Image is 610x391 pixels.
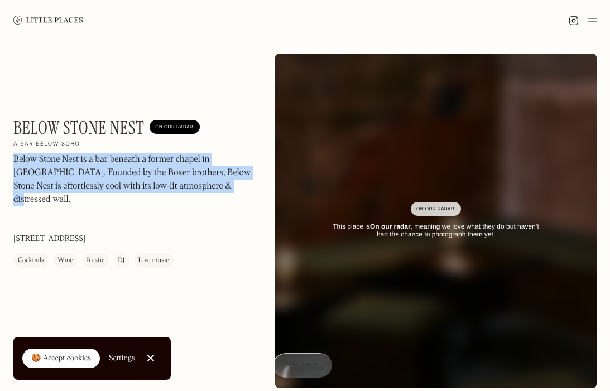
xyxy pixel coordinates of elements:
[18,255,44,267] div: Cocktails
[31,353,91,364] div: 🍪 Accept cookies
[57,255,73,267] div: Wine
[109,354,135,362] div: Settings
[273,353,332,378] a: Map view
[13,141,80,149] h2: A bar below Soho
[109,346,135,371] a: Settings
[13,153,257,207] p: Below Stone Nest is a bar beneath a former chapel in [GEOGRAPHIC_DATA]. Founded by the Boxer brot...
[326,223,545,239] div: This place is , meaning we love what they do but haven’t had the chance to photograph them yet.
[87,255,104,267] div: Rustic
[138,255,169,267] div: Live music
[13,117,144,138] h1: Below Stone Nest
[286,362,319,368] span: Map view
[22,349,100,369] a: 🍪 Accept cookies
[150,358,151,359] div: Close Cookie Popup
[370,223,411,230] strong: On our radar
[118,255,124,267] div: DJ
[13,213,257,226] p: ‍
[416,204,455,215] div: On Our Radar
[140,347,162,369] a: Close Cookie Popup
[13,234,85,245] p: [STREET_ADDRESS]
[155,122,194,133] div: On Our Radar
